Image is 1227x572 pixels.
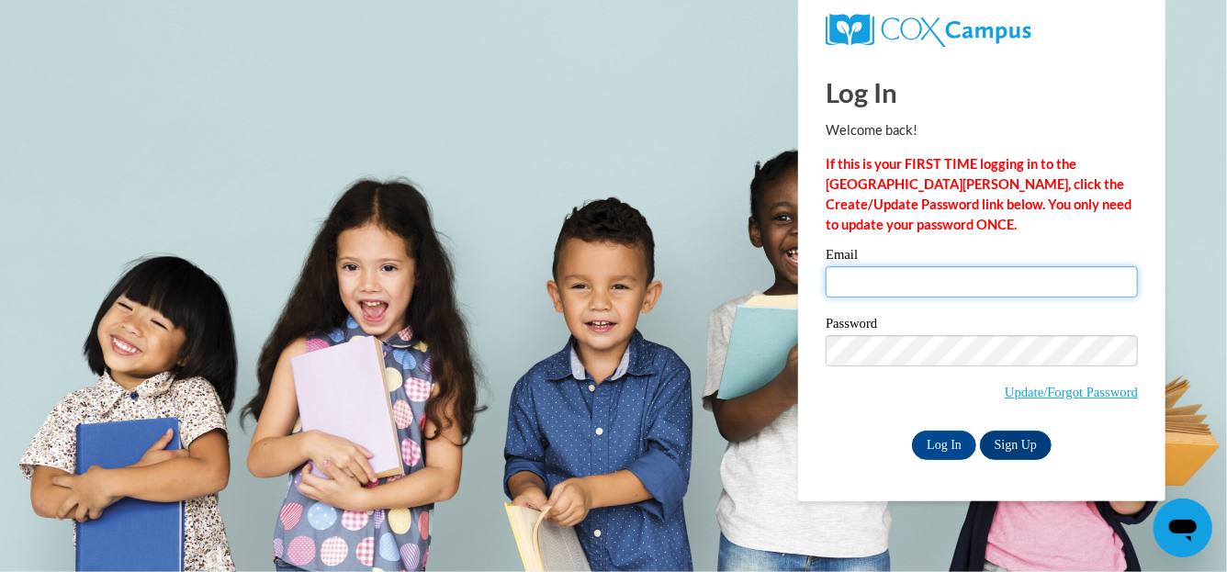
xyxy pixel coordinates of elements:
strong: If this is your FIRST TIME logging in to the [GEOGRAPHIC_DATA][PERSON_NAME], click the Create/Upd... [826,156,1131,232]
label: Email [826,248,1138,266]
img: COX Campus [826,14,1031,47]
p: Welcome back! [826,120,1138,140]
a: COX Campus [826,14,1138,47]
iframe: Button to launch messaging window [1154,499,1212,557]
a: Sign Up [980,431,1052,460]
a: Update/Forgot Password [1005,385,1138,399]
input: Log In [912,431,976,460]
label: Password [826,317,1138,335]
h1: Log In [826,73,1138,111]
